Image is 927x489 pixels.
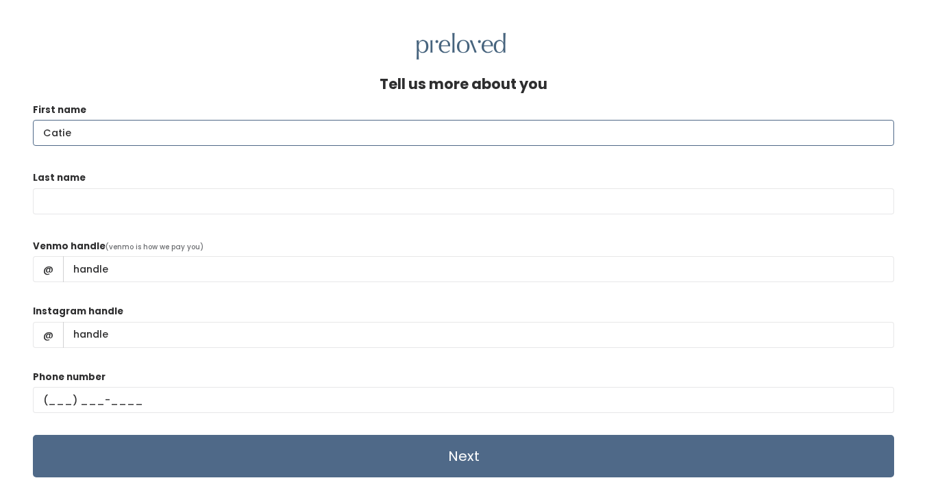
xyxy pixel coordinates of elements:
[33,387,894,413] input: (___) ___-____
[417,33,506,60] img: preloved logo
[33,371,106,384] label: Phone number
[63,322,894,348] input: handle
[33,435,894,477] input: Next
[33,305,123,318] label: Instagram handle
[63,256,894,282] input: handle
[380,76,547,92] h4: Tell us more about you
[33,322,64,348] span: @
[33,171,86,185] label: Last name
[33,256,64,282] span: @
[33,240,106,253] label: Venmo handle
[33,103,86,117] label: First name
[106,242,203,252] span: (venmo is how we pay you)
